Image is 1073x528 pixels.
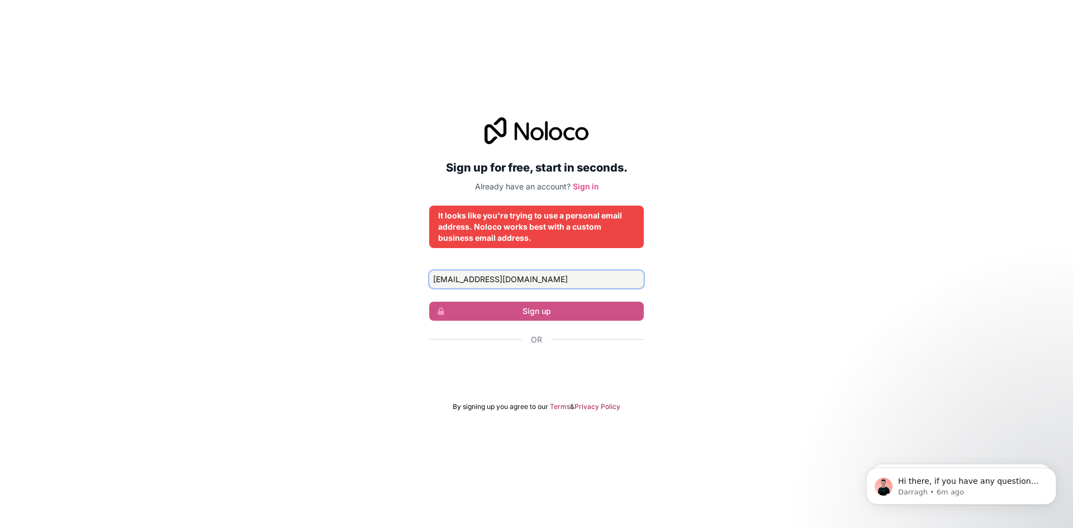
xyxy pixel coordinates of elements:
a: Sign in [573,182,599,191]
a: Privacy Policy [575,402,620,411]
span: Already have an account? [475,182,571,191]
iframe: Sign in with Google Button [424,358,649,382]
a: Terms [550,402,570,411]
span: & [570,402,575,411]
input: Email address [429,270,644,288]
button: Sign up [429,302,644,321]
span: Or [531,334,542,345]
h2: Sign up for free, start in seconds. [429,158,644,178]
iframe: Intercom notifications message [849,444,1073,522]
span: By signing up you agree to our [453,402,548,411]
div: It looks like you're trying to use a personal email address. Noloco works best with a custom busi... [438,210,635,244]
